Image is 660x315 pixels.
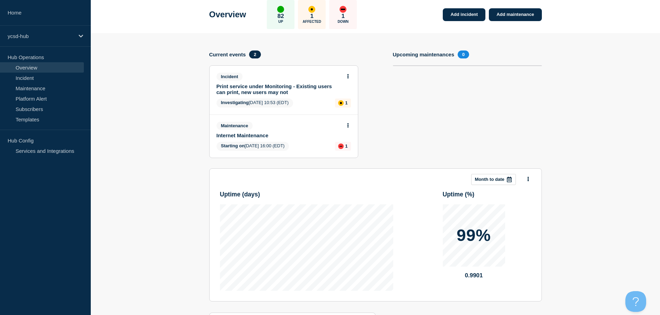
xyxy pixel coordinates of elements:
[220,191,393,198] h3: Uptime ( days )
[217,142,289,151] span: [DATE] 16:00 (EDT)
[489,8,542,21] a: Add maintenance
[8,33,74,39] p: ycsd-hub
[303,20,321,24] p: Affected
[475,177,504,182] p: Month to date
[217,122,253,130] span: Maintenance
[457,227,491,244] p: 99%
[217,83,342,95] a: Print service under Monitoring - Existing users can print, new users may not
[209,52,246,57] h4: Current events
[217,132,342,138] a: Internet Maintenance
[471,174,516,185] button: Month to date
[338,143,344,149] div: down
[310,13,314,20] p: 1
[221,100,249,105] span: Investigating
[278,20,283,24] p: Up
[345,143,347,149] p: 1
[458,50,469,58] span: 0
[393,52,455,57] h4: Upcoming maintenances
[308,6,315,13] div: affected
[277,6,284,13] div: up
[443,191,531,198] h3: Uptime ( % )
[340,6,346,13] div: down
[337,20,349,24] p: Down
[338,100,344,106] div: affected
[217,99,293,108] span: [DATE] 10:53 (EDT)
[278,13,284,20] p: 82
[625,291,646,312] iframe: Help Scout Beacon - Open
[342,13,345,20] p: 1
[217,73,243,81] span: Incident
[443,272,505,279] p: 0.9901
[221,143,245,148] span: Starting on
[249,50,261,58] span: 2
[345,100,347,105] p: 1
[209,10,246,19] h1: Overview
[443,8,485,21] a: Add incident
